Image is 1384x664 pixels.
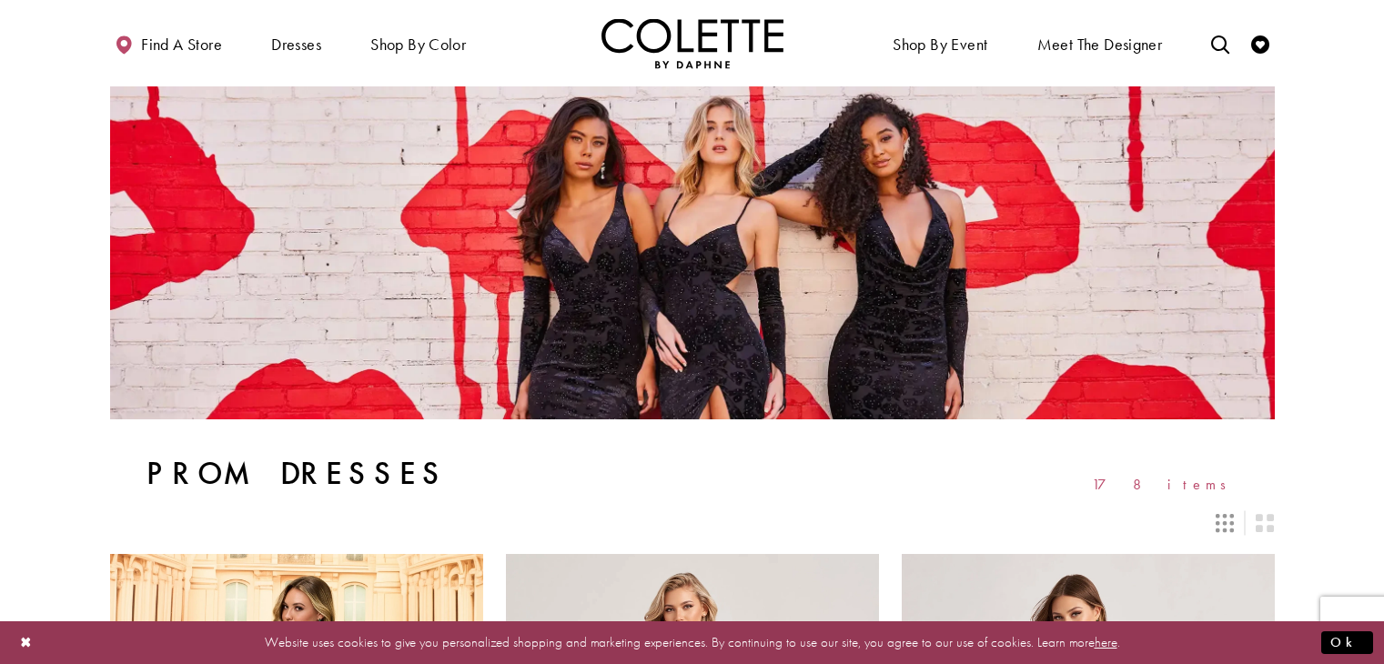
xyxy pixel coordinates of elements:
a: here [1095,633,1117,651]
span: Meet the designer [1037,35,1163,54]
div: Layout Controls [99,503,1286,543]
a: Meet the designer [1033,18,1167,68]
span: Switch layout to 2 columns [1256,514,1274,532]
span: Switch layout to 3 columns [1216,514,1234,532]
span: Shop by color [370,35,466,54]
a: Find a store [110,18,227,68]
a: Toggle search [1207,18,1234,68]
p: Website uses cookies to give you personalized shopping and marketing experiences. By continuing t... [131,630,1253,655]
a: Visit Home Page [601,18,783,68]
span: Shop by color [366,18,470,68]
span: Shop By Event [893,35,987,54]
button: Close Dialog [11,627,42,659]
button: Submit Dialog [1321,631,1373,654]
span: Shop By Event [888,18,992,68]
a: Check Wishlist [1247,18,1274,68]
span: Find a store [141,35,222,54]
h1: Prom Dresses [146,456,448,492]
img: Colette by Daphne [601,18,783,68]
span: Dresses [271,35,321,54]
span: Dresses [267,18,326,68]
span: 178 items [1092,477,1238,492]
